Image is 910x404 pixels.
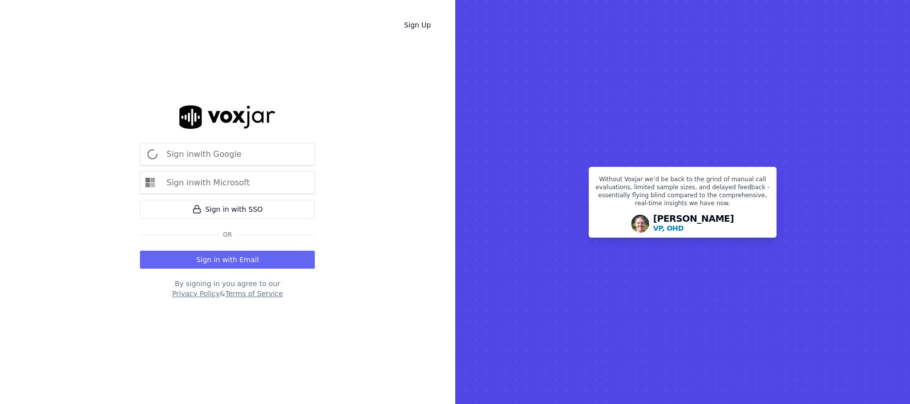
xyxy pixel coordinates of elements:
img: Avatar [631,215,649,233]
button: Sign in with Email [140,251,315,269]
img: logo [179,105,275,129]
div: [PERSON_NAME] [653,214,734,233]
img: microsoft Sign in button [140,173,160,193]
button: Sign inwith Microsoft [140,171,315,194]
p: Sign in with Microsoft [166,177,249,189]
a: Sign Up [396,16,439,34]
button: Terms of Service [225,289,283,299]
button: Privacy Policy [172,289,219,299]
span: Or [219,231,236,239]
p: VP, OHD [653,223,684,233]
button: Sign inwith Google [140,143,315,165]
p: Without Voxjar we’d be back to the grind of manual call evaluations, limited sample sizes, and de... [595,175,770,211]
div: By signing in you agree to our & [140,279,315,299]
p: Sign in with Google [166,148,241,160]
a: Sign in with SSO [140,200,315,219]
